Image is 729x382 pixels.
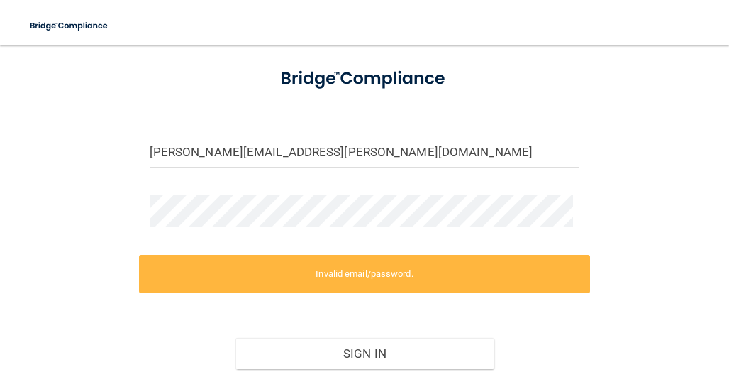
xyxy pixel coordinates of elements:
[139,255,591,293] label: Invalid email/password.
[150,136,580,168] input: Email
[21,11,118,40] img: bridge_compliance_login_screen.278c3ca4.svg
[262,56,467,102] img: bridge_compliance_login_screen.278c3ca4.svg
[235,338,494,369] button: Sign In
[484,281,712,338] iframe: Drift Widget Chat Controller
